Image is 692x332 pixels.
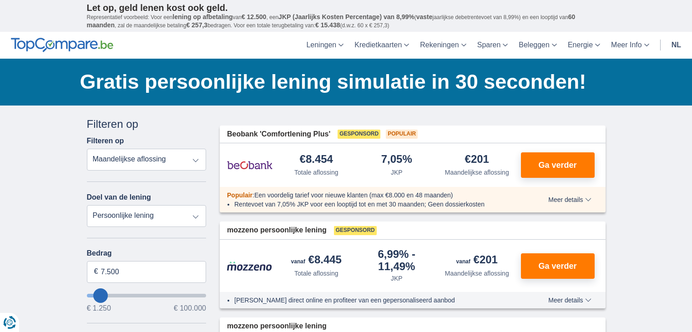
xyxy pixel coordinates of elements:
div: 6,99% [360,249,434,272]
span: Een voordelig tarief voor nieuwe klanten (max €8.000 en 48 maanden) [254,191,453,199]
span: Populair [386,130,418,139]
span: € 257,3 [186,21,207,29]
p: Representatief voorbeeld: Voor een van , een ( jaarlijkse debetrentevoet van 8,99%) en een loopti... [87,13,606,30]
button: Ga verder [521,253,595,279]
img: product.pl.alt Beobank [227,154,273,176]
div: €8.445 [291,254,342,267]
span: JKP (Jaarlijks Kosten Percentage) van 8,99% [278,13,414,20]
a: Energie [562,32,606,59]
button: Ga verder [521,152,595,178]
button: Meer details [541,196,598,203]
div: 7,05% [381,154,412,166]
img: TopCompare [11,38,113,52]
span: € 12.500 [242,13,267,20]
div: Filteren op [87,116,207,132]
span: € 1.250 [87,305,111,312]
span: mozzeno persoonlijke lening [227,225,327,236]
span: Gesponsord [338,130,380,139]
a: Beleggen [513,32,562,59]
label: Filteren op [87,137,124,145]
span: 60 maanden [87,13,576,29]
span: € [94,267,98,277]
div: JKP [391,274,403,283]
div: Totale aflossing [294,168,338,177]
li: [PERSON_NAME] direct online en profiteer van een gepersonaliseerd aanbod [234,296,515,305]
a: nl [666,32,687,59]
span: vaste [416,13,433,20]
span: Meer details [548,297,591,303]
a: Leningen [301,32,349,59]
p: Let op, geld lenen kost ook geld. [87,2,606,13]
span: Meer details [548,196,591,203]
span: Gesponsord [334,226,377,235]
a: Sparen [472,32,514,59]
span: Ga verder [538,262,576,270]
div: €8.454 [300,154,333,166]
div: €201 [465,154,489,166]
span: mozzeno persoonlijke lening [227,321,327,332]
label: Doel van de lening [87,193,151,201]
a: Rekeningen [414,32,471,59]
input: wantToBorrow [87,294,207,297]
span: € 100.000 [174,305,206,312]
span: Beobank 'Comfortlening Plus' [227,129,330,140]
a: Meer Info [606,32,655,59]
span: Ga verder [538,161,576,169]
div: €201 [456,254,498,267]
span: lening op afbetaling [172,13,232,20]
div: Maandelijkse aflossing [445,168,509,177]
h1: Gratis persoonlijke lening simulatie in 30 seconden! [80,68,606,96]
button: Meer details [541,297,598,304]
div: : [220,191,522,200]
div: JKP [391,168,403,177]
span: € 15.438 [315,21,340,29]
span: Populair [227,191,253,199]
div: Maandelijkse aflossing [445,269,509,278]
li: Rentevoet van 7,05% JKP voor een looptijd tot en met 30 maanden; Geen dossierkosten [234,200,515,209]
img: product.pl.alt Mozzeno [227,261,273,271]
label: Bedrag [87,249,207,257]
a: Kredietkaarten [349,32,414,59]
div: Totale aflossing [294,269,338,278]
